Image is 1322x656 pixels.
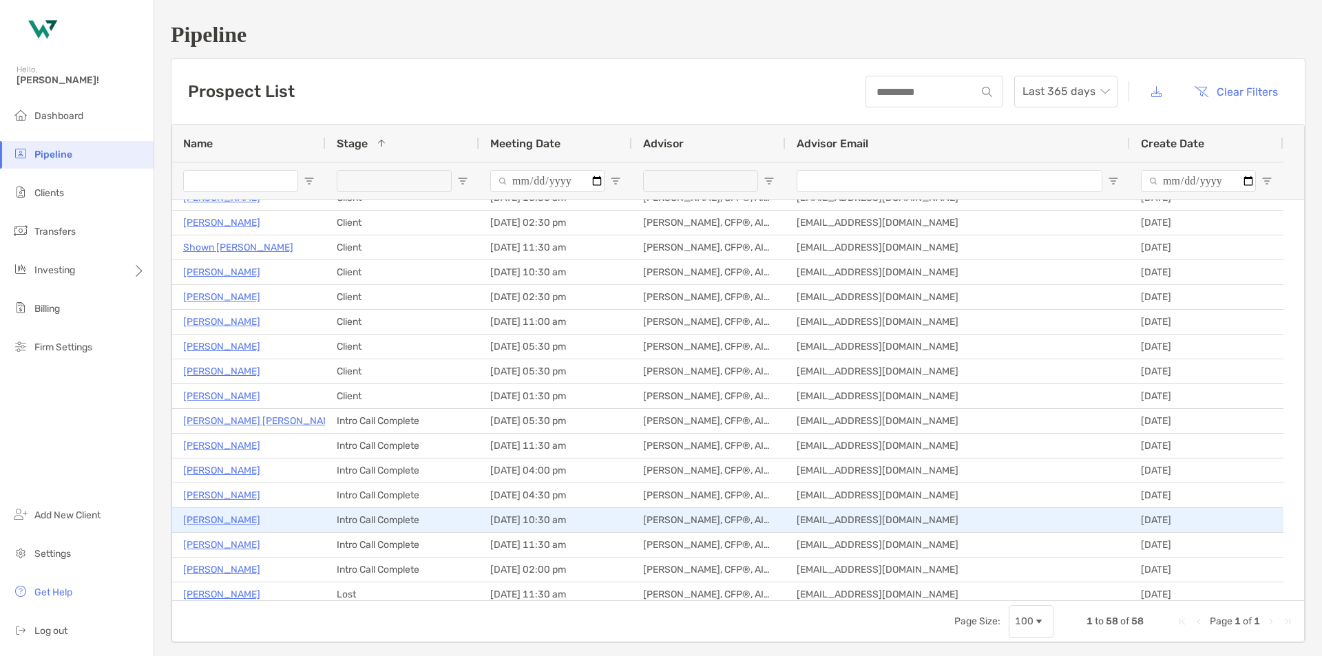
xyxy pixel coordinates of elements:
p: [PERSON_NAME] [183,511,260,529]
div: 100 [1015,615,1034,627]
div: Intro Call Complete [326,458,479,483]
span: 1 [1254,615,1260,627]
img: clients icon [12,184,29,200]
div: [DATE] 02:00 pm [479,558,632,582]
a: [PERSON_NAME] [183,561,260,578]
div: [EMAIL_ADDRESS][DOMAIN_NAME] [786,260,1130,284]
a: [PERSON_NAME] [183,536,260,553]
div: [PERSON_NAME], CFP®, AIF®, CRPC™ [632,434,786,458]
a: [PERSON_NAME] [183,363,260,380]
p: [PERSON_NAME] [183,288,260,306]
img: firm-settings icon [12,338,29,355]
div: [EMAIL_ADDRESS][DOMAIN_NAME] [786,335,1130,359]
div: [EMAIL_ADDRESS][DOMAIN_NAME] [786,211,1130,235]
div: [PERSON_NAME], CFP®, AIF®, CRPC™ [632,384,786,408]
div: [DATE] [1130,483,1283,507]
div: [DATE] 01:30 pm [479,384,632,408]
span: of [1120,615,1129,627]
div: [DATE] [1130,558,1283,582]
span: Name [183,137,213,150]
a: [PERSON_NAME] [183,462,260,479]
span: to [1095,615,1104,627]
span: Get Help [34,586,72,598]
a: [PERSON_NAME] [183,313,260,330]
div: Client [326,235,479,260]
span: Add New Client [34,509,101,521]
div: [DATE] 11:30 am [479,582,632,606]
span: Last 365 days [1022,76,1109,107]
div: [DATE] 11:30 am [479,434,632,458]
div: [DATE] 02:30 pm [479,211,632,235]
button: Open Filter Menu [1108,176,1119,187]
img: investing icon [12,261,29,277]
div: [DATE] 11:30 am [479,533,632,557]
a: [PERSON_NAME] [183,214,260,231]
span: Advisor Email [797,137,868,150]
div: [DATE] 05:30 pm [479,359,632,383]
span: Transfers [34,226,76,237]
div: [DATE] 02:30 pm [479,285,632,309]
div: Client [326,285,479,309]
div: [DATE] [1130,434,1283,458]
div: Page Size: [954,615,1000,627]
span: Stage [337,137,368,150]
input: Name Filter Input [183,170,298,192]
button: Clear Filters [1184,76,1288,107]
div: [EMAIL_ADDRESS][DOMAIN_NAME] [786,582,1130,606]
div: Client [326,310,479,334]
div: [DATE] [1130,582,1283,606]
img: add_new_client icon [12,506,29,522]
button: Open Filter Menu [1261,176,1272,187]
div: [DATE] 05:30 pm [479,335,632,359]
span: Page [1210,615,1232,627]
div: [PERSON_NAME], CFP®, AIF®, CRPC™ [632,335,786,359]
span: Create Date [1141,137,1204,150]
div: [PERSON_NAME], CFP®, AIF®, CRPC™ [632,458,786,483]
div: [PERSON_NAME], CFP®, AIF®, CRPC™ [632,558,786,582]
div: [PERSON_NAME], CFP®, AIF®, CRPC™ [632,359,786,383]
img: get-help icon [12,583,29,600]
span: Dashboard [34,110,83,122]
div: [DATE] [1130,335,1283,359]
div: [EMAIL_ADDRESS][DOMAIN_NAME] [786,483,1130,507]
p: [PERSON_NAME] [183,487,260,504]
div: Intro Call Complete [326,483,479,507]
span: Settings [34,548,71,560]
div: Intro Call Complete [326,558,479,582]
div: Last Page [1282,616,1293,627]
div: [EMAIL_ADDRESS][DOMAIN_NAME] [786,508,1130,532]
button: Open Filter Menu [764,176,775,187]
span: Firm Settings [34,341,92,353]
div: Client [326,260,479,284]
div: [DATE] 11:30 am [479,235,632,260]
div: [DATE] 05:30 pm [479,409,632,433]
div: [EMAIL_ADDRESS][DOMAIN_NAME] [786,434,1130,458]
div: [DATE] 11:00 am [479,310,632,334]
img: dashboard icon [12,107,29,123]
div: [PERSON_NAME], CFP®, AIF®, CRPC™ [632,310,786,334]
div: [PERSON_NAME], CFP®, AIF®, CRPC™ [632,483,786,507]
input: Create Date Filter Input [1141,170,1256,192]
button: Open Filter Menu [457,176,468,187]
h1: Pipeline [171,22,1305,47]
a: [PERSON_NAME] [PERSON_NAME] [183,412,339,430]
span: 58 [1106,615,1118,627]
div: Intro Call Complete [326,533,479,557]
a: [PERSON_NAME] [183,264,260,281]
div: [DATE] [1130,359,1283,383]
div: [PERSON_NAME], CFP®, AIF®, CRPC™ [632,409,786,433]
img: billing icon [12,299,29,316]
div: [DATE] [1130,458,1283,483]
div: [EMAIL_ADDRESS][DOMAIN_NAME] [786,359,1130,383]
div: Next Page [1266,616,1277,627]
div: [DATE] [1130,409,1283,433]
span: Investing [34,264,75,276]
div: Page Size [1009,605,1053,638]
button: Open Filter Menu [610,176,621,187]
div: [EMAIL_ADDRESS][DOMAIN_NAME] [786,384,1130,408]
